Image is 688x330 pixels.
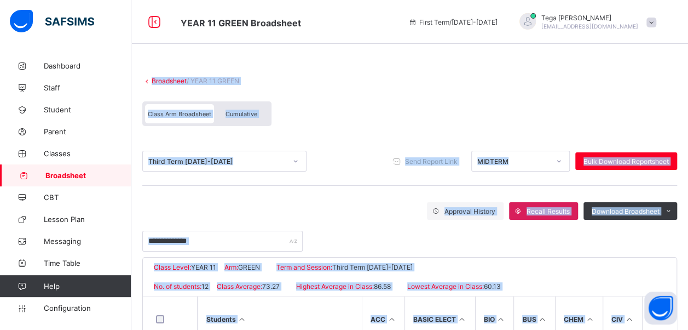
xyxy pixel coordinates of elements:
[458,315,467,323] i: Sort in Ascending Order
[44,282,131,291] span: Help
[226,110,257,118] span: Cumulative
[408,18,498,26] span: session/term information
[44,149,131,158] span: Classes
[387,315,396,323] i: Sort in Ascending Order
[44,304,131,312] span: Configuration
[527,207,570,215] span: Recall Results
[148,110,211,118] span: Class Arm Broadsheet
[332,263,413,271] span: Third Term [DATE]-[DATE]
[152,77,187,85] a: Broadsheet
[296,282,374,291] span: Highest Average in Class:
[44,83,131,92] span: Staff
[537,315,547,323] i: Sort in Ascending Order
[191,263,216,271] span: YEAR 11
[44,237,131,246] span: Messaging
[148,157,286,166] div: Third Term [DATE]-[DATE]
[541,23,638,30] span: [EMAIL_ADDRESS][DOMAIN_NAME]
[484,282,501,291] span: 60.13
[187,77,239,85] span: / YEAR 11 GREEN
[407,282,484,291] span: Lowest Average in Class:
[238,315,247,323] i: Sort Ascending
[44,105,131,114] span: Student
[508,13,662,31] div: TegaOmo-Ibrahim
[644,292,677,325] button: Open asap
[444,207,495,215] span: Approval History
[217,282,262,291] span: Class Average:
[262,282,280,291] span: 73.27
[154,282,201,291] span: No. of students:
[10,10,94,33] img: safsims
[44,193,131,202] span: CBT
[585,315,594,323] i: Sort in Ascending Order
[583,157,669,166] span: Bulk Download Reportsheet
[276,263,332,271] span: Term and Session:
[44,215,131,224] span: Lesson Plan
[541,14,638,22] span: Tega [PERSON_NAME]
[44,127,131,136] span: Parent
[625,315,634,323] i: Sort in Ascending Order
[224,263,238,271] span: Arm:
[45,171,131,180] span: Broadsheet
[154,263,191,271] span: Class Level:
[238,263,260,271] span: GREEN
[44,61,131,70] span: Dashboard
[477,157,550,166] div: MIDTERM
[405,157,458,166] span: Send Report Link
[201,282,209,291] span: 12
[592,207,660,215] span: Download Broadsheet
[44,259,131,268] span: Time Table
[374,282,391,291] span: 86.58
[181,18,301,29] span: Class Arm Broadsheet
[496,315,506,323] i: Sort in Ascending Order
